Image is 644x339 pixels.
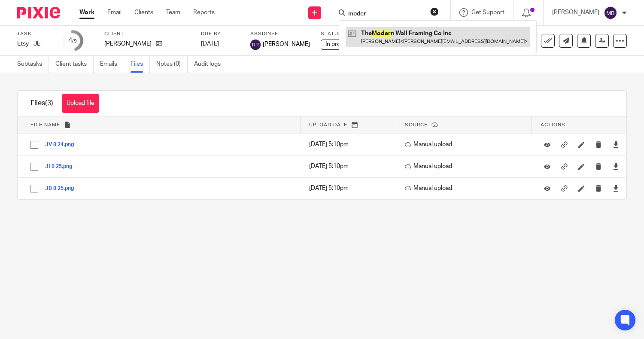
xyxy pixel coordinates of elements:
a: Notes (0) [156,56,188,73]
img: Pixie [17,7,60,18]
p: [PERSON_NAME] [552,8,599,17]
span: Source [405,122,428,127]
a: Download [613,140,619,149]
label: Due by [201,31,240,37]
span: (3) [45,100,53,107]
label: Task [17,31,52,37]
span: File name [30,122,60,127]
input: Select [26,137,43,153]
img: svg%3E [604,6,617,20]
a: Email [107,8,122,17]
p: [DATE] 5:10pm [309,140,392,149]
div: 4 [68,36,77,46]
div: Etsy - JE [17,40,52,48]
a: Reports [193,8,215,17]
button: JB 8 25.png [45,186,80,192]
span: Upload date [309,122,347,127]
span: Get Support [471,9,504,15]
a: Clients [134,8,153,17]
a: Emails [100,56,124,73]
img: svg%3E [250,40,261,50]
a: Team [166,8,180,17]
button: JI 8 25.png [45,164,79,170]
span: In progress [325,41,355,47]
p: [DATE] 5:10pm [309,184,392,192]
a: Client tasks [55,56,94,73]
p: [PERSON_NAME] [104,40,152,48]
label: Assignee [250,31,310,37]
a: Files [131,56,150,73]
p: Manual upload [405,162,528,171]
small: /9 [72,39,77,43]
button: Clear [430,7,439,16]
a: Subtasks [17,56,49,73]
a: Download [613,184,619,192]
a: Download [613,162,619,171]
p: Manual upload [405,184,528,192]
label: Client [104,31,190,37]
button: Upload file [62,94,99,113]
input: Select [26,180,43,197]
span: [PERSON_NAME] [263,40,310,49]
span: [DATE] [201,41,219,47]
p: Manual upload [405,140,528,149]
h1: Files [30,99,53,108]
button: JV 8 24.png [45,142,80,148]
p: [DATE] 5:10pm [309,162,392,171]
a: Audit logs [194,56,227,73]
input: Search [347,10,425,18]
label: Status [321,31,407,37]
span: Actions [541,122,565,127]
a: Work [79,8,94,17]
input: Select [26,159,43,175]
